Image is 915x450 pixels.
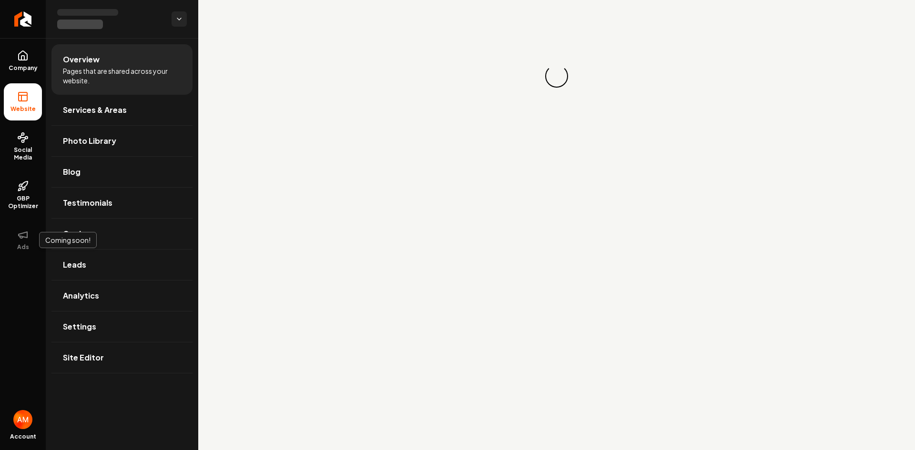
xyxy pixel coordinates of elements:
a: Analytics [51,280,193,311]
a: Blog [51,157,193,187]
p: Coming soon! [45,235,91,245]
a: Testimonials [51,188,193,218]
span: Account [10,433,36,440]
a: Goals [51,219,193,249]
a: Site Editor [51,342,193,373]
span: Ads [13,243,33,251]
span: Website [7,105,40,113]
span: Goals [63,228,85,240]
span: Analytics [63,290,99,301]
span: Site Editor [63,352,104,363]
span: Settings [63,321,96,332]
button: Ads [4,221,42,259]
span: Overview [63,54,100,65]
span: Pages that are shared across your website. [63,66,181,85]
button: Open user button [13,410,32,429]
a: Social Media [4,124,42,169]
a: Company [4,42,42,80]
img: Rebolt Logo [14,11,32,27]
span: Testimonials [63,197,112,209]
a: Leads [51,250,193,280]
span: Blog [63,166,81,178]
a: Settings [51,311,193,342]
span: Photo Library [63,135,116,147]
img: Aidan Martinez [13,410,32,429]
span: Services & Areas [63,104,127,116]
span: Leads [63,259,86,270]
span: Company [5,64,41,72]
div: Loading [545,65,568,88]
span: Social Media [4,146,42,161]
a: Photo Library [51,126,193,156]
a: GBP Optimizer [4,173,42,218]
a: Services & Areas [51,95,193,125]
span: GBP Optimizer [4,195,42,210]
